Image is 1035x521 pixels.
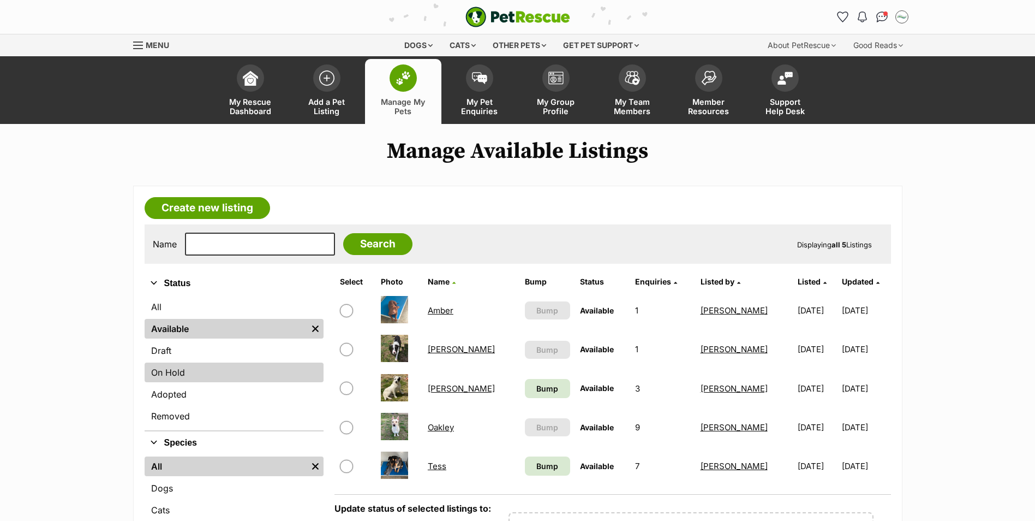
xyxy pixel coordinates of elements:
[631,408,695,446] td: 9
[793,447,841,485] td: [DATE]
[518,59,594,124] a: My Group Profile
[834,8,911,26] ul: Account quick links
[893,8,911,26] button: My account
[580,461,614,471] span: Available
[465,7,570,27] a: PetRescue
[777,72,793,85] img: help-desk-icon-fdf02630f3aa405de69fd3d07c3f3aa587a6932b1a1747fa1d2bba05be0121f9.svg
[536,344,558,356] span: Bump
[531,97,581,116] span: My Group Profile
[701,461,768,471] a: [PERSON_NAME]
[145,457,307,476] a: All
[842,330,889,368] td: [DATE]
[747,59,823,124] a: Support Help Desk
[798,277,827,286] a: Listed
[580,345,614,354] span: Available
[428,383,495,394] a: [PERSON_NAME]
[525,301,570,319] button: Bump
[145,478,324,498] a: Dogs
[842,408,889,446] td: [DATE]
[631,370,695,407] td: 3
[797,240,872,249] span: Displaying Listings
[625,71,640,85] img: team-members-icon-5396bd8760b3fe7c0b43da4ab00e1e3bb1a5d9ba89233759b79545d2d3fc5d0d.svg
[336,273,375,291] th: Select
[761,97,810,116] span: Support Help Desk
[793,370,841,407] td: [DATE]
[842,277,874,286] span: Updated
[146,40,169,50] span: Menu
[580,306,614,315] span: Available
[594,59,671,124] a: My Team Members
[635,277,671,286] span: translation missing: en.admin.listings.index.attributes.enquiries
[684,97,733,116] span: Member Resources
[525,379,570,398] a: Bump
[343,233,412,255] input: Search
[145,384,324,404] a: Adopted
[379,97,428,116] span: Manage My Pets
[701,70,716,85] img: member-resources-icon-8e73f808a243e03378d46382f2149f9095a855e16c252ad45f914b54edf8863c.svg
[876,11,888,22] img: chat-41dd97257d64d25036548639549fe6c8038ab92f7586957e7f3b1b290dea8141.svg
[145,341,324,360] a: Draft
[153,239,177,249] label: Name
[701,422,768,433] a: [PERSON_NAME]
[576,273,630,291] th: Status
[701,383,768,394] a: [PERSON_NAME]
[701,277,740,286] a: Listed by
[307,319,324,339] a: Remove filter
[397,34,440,56] div: Dogs
[145,295,324,430] div: Status
[760,34,843,56] div: About PetRescue
[376,273,422,291] th: Photo
[319,70,334,86] img: add-pet-listing-icon-0afa8454b4691262ce3f59096e99ab1cd57d4a30225e0717b998d2c9b9846f56.svg
[428,277,450,286] span: Name
[536,383,558,394] span: Bump
[472,72,487,84] img: pet-enquiries-icon-7e3ad2cf08bfb03b45e93fb7055b45f3efa6380592205ae92323e6603595dc1f.svg
[145,500,324,520] a: Cats
[854,8,871,26] button: Notifications
[631,292,695,329] td: 1
[842,292,889,329] td: [DATE]
[145,436,324,450] button: Species
[631,330,695,368] td: 1
[671,59,747,124] a: Member Resources
[842,277,880,286] a: Updated
[465,7,570,27] img: logo-e224e6f780fb5917bec1dbf3a21bbac754714ae5b6737aabdf751b685950b380.svg
[485,34,554,56] div: Other pets
[798,277,821,286] span: Listed
[428,422,454,433] a: Oakley
[580,423,614,432] span: Available
[536,305,558,316] span: Bump
[536,422,558,433] span: Bump
[226,97,275,116] span: My Rescue Dashboard
[145,363,324,382] a: On Hold
[631,447,695,485] td: 7
[580,383,614,393] span: Available
[555,34,647,56] div: Get pet support
[635,277,677,286] a: Enquiries
[145,197,270,219] a: Create new listing
[145,406,324,426] a: Removed
[428,277,456,286] a: Name
[793,292,841,329] td: [DATE]
[525,341,570,359] button: Bump
[396,71,411,85] img: manage-my-pets-icon-02211641906a0b7f246fdf0571729dbe1e7629f14944591b6c1af311fb30b64b.svg
[793,408,841,446] td: [DATE]
[525,418,570,436] button: Bump
[846,34,911,56] div: Good Reads
[793,330,841,368] td: [DATE]
[145,319,307,339] a: Available
[243,70,258,86] img: dashboard-icon-eb2f2d2d3e046f16d808141f083e7271f6b2e854fb5c12c21221c1fb7104beca.svg
[365,59,441,124] a: Manage My Pets
[428,305,453,316] a: Amber
[334,503,491,514] label: Update status of selected listings to:
[307,457,324,476] a: Remove filter
[536,460,558,472] span: Bump
[842,447,889,485] td: [DATE]
[442,34,483,56] div: Cats
[428,344,495,354] a: [PERSON_NAME]
[701,344,768,354] a: [PERSON_NAME]
[212,59,289,124] a: My Rescue Dashboard
[302,97,351,116] span: Add a Pet Listing
[521,273,575,291] th: Bump
[548,72,564,85] img: group-profile-icon-3fa3cf56718a62981997c0bc7e787c4b2cf8bcc04b72c1350f741eb67cf2f40e.svg
[701,305,768,316] a: [PERSON_NAME]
